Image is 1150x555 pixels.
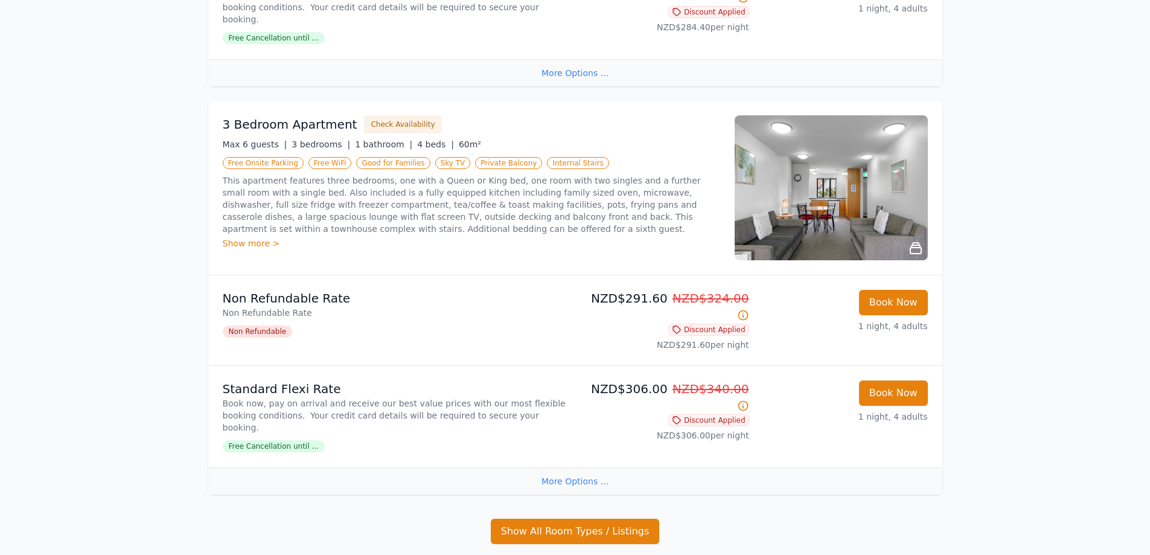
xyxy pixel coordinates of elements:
div: More Options ... [208,467,942,495]
p: 1 night, 4 adults [759,2,928,14]
button: Book Now [859,290,928,315]
p: Non Refundable Rate [223,290,570,307]
div: Show more > [223,237,720,249]
span: 60m² [459,140,481,149]
p: NZD$284.40 per night [580,21,749,33]
span: Internal Stairs [547,157,609,169]
p: Standard Flexi Rate [223,380,570,397]
span: Discount Applied [668,6,749,18]
span: NZD$324.00 [672,291,749,306]
span: Free Cancellation until ... [223,440,325,452]
span: Non Refundable [223,326,293,338]
span: 1 bathroom | [355,140,412,149]
span: Discount Applied [668,414,749,426]
h3: 3 Bedroom Apartment [223,116,357,133]
p: Book now, pay on arrival and receive our best value prices with our most flexible booking conditi... [223,397,570,434]
p: 1 night, 4 adults [759,411,928,423]
p: NZD$291.60 per night [580,339,749,351]
p: NZD$306.00 [580,380,749,414]
span: Free Cancellation until ... [223,32,325,44]
p: Non Refundable Rate [223,307,570,319]
p: 1 night, 4 adults [759,320,928,332]
span: Private Balcony [475,157,542,169]
span: Discount Applied [668,324,749,336]
p: NZD$291.60 [580,290,749,324]
span: Max 6 guests | [223,140,287,149]
div: More Options ... [208,59,942,86]
button: Check Availability [364,115,441,133]
span: Sky TV [435,157,471,169]
span: Free Onsite Parking [223,157,304,169]
span: 3 bedrooms | [292,140,350,149]
span: NZD$340.00 [672,382,749,396]
span: Good for Families [356,157,430,169]
span: Free WiFi [308,157,352,169]
p: This apartment features three bedrooms, one with a Queen or King bed, one room with two singles a... [223,175,720,235]
button: Show All Room Types / Listings [491,519,660,544]
p: NZD$306.00 per night [580,429,749,441]
button: Book Now [859,380,928,406]
span: 4 beds | [417,140,454,149]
